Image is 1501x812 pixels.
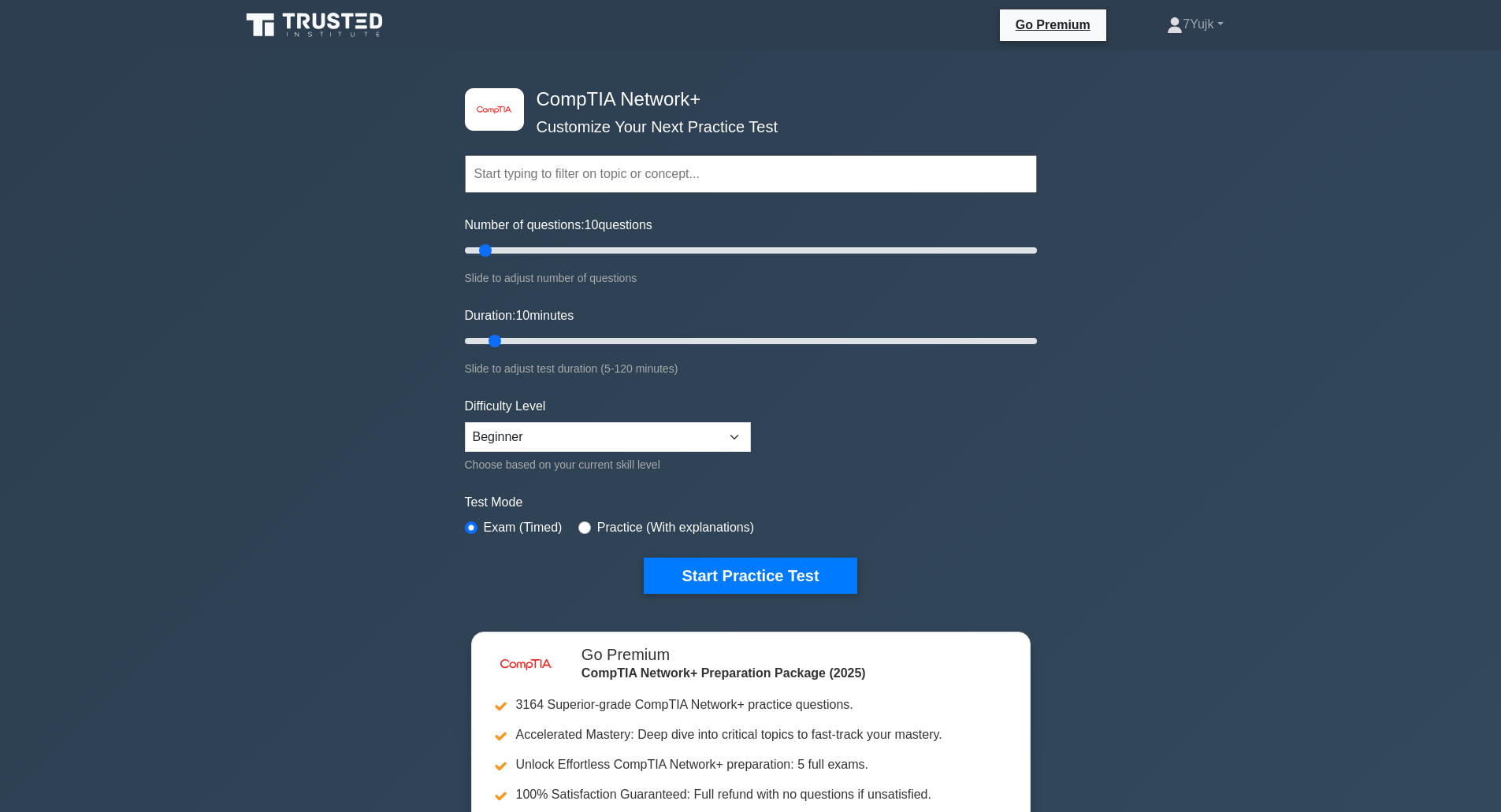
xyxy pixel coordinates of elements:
label: Exam (Timed) [484,518,563,537]
a: Go Premium [1006,15,1100,35]
input: Start typing to filter on topic or concept... [465,155,1037,193]
button: Start Practice Test [644,558,856,594]
label: Duration: minutes [465,306,574,325]
span: 10 [515,309,529,322]
div: Slide to adjust test duration (5-120 minutes) [465,359,1037,378]
label: Difficulty Level [465,397,546,416]
label: Number of questions: questions [465,216,652,235]
h4: CompTIA Network+ [530,88,960,111]
label: Test Mode [465,493,1037,512]
a: 7Yujk [1129,9,1261,40]
label: Practice (With explanations) [597,518,754,537]
span: 10 [585,218,599,232]
div: Slide to adjust number of questions [465,269,1037,287]
div: Choose based on your current skill level [465,455,751,474]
